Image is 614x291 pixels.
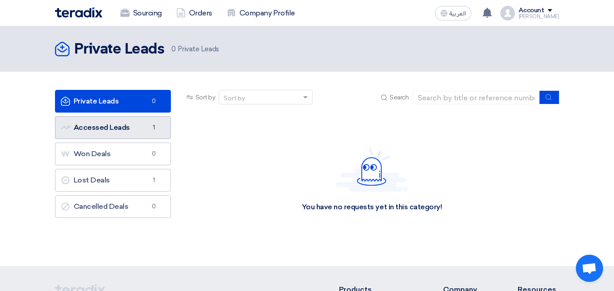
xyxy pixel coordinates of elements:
[149,97,160,106] span: 0
[302,202,442,212] div: You have no requests yet in this category!
[55,143,171,165] a: Won Deals0
[149,149,160,158] span: 0
[435,6,471,20] button: العربية
[519,7,544,15] div: Account
[113,3,169,23] a: Sourcing
[576,255,603,282] div: Open chat
[224,94,245,103] div: Sort by
[169,3,220,23] a: Orders
[335,148,408,192] img: Hello
[55,195,171,218] a: Cancelled Deals0
[55,7,102,18] img: Teradix logo
[149,202,160,211] span: 0
[500,6,515,20] img: profile_test.png
[195,93,215,102] span: Sort by
[149,176,160,185] span: 1
[55,90,171,113] a: Private Leads0
[171,44,219,54] span: Private Leads
[55,116,171,139] a: Accessed Leads1
[171,45,176,53] span: 0
[413,91,540,104] input: Search by title or reference number
[74,40,165,59] h2: Private Leads
[519,14,559,19] div: [PERSON_NAME]
[149,123,160,132] span: 1
[220,3,302,23] a: Company Profile
[449,10,466,17] span: العربية
[389,93,409,102] span: Search
[55,169,171,192] a: Lost Deals1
